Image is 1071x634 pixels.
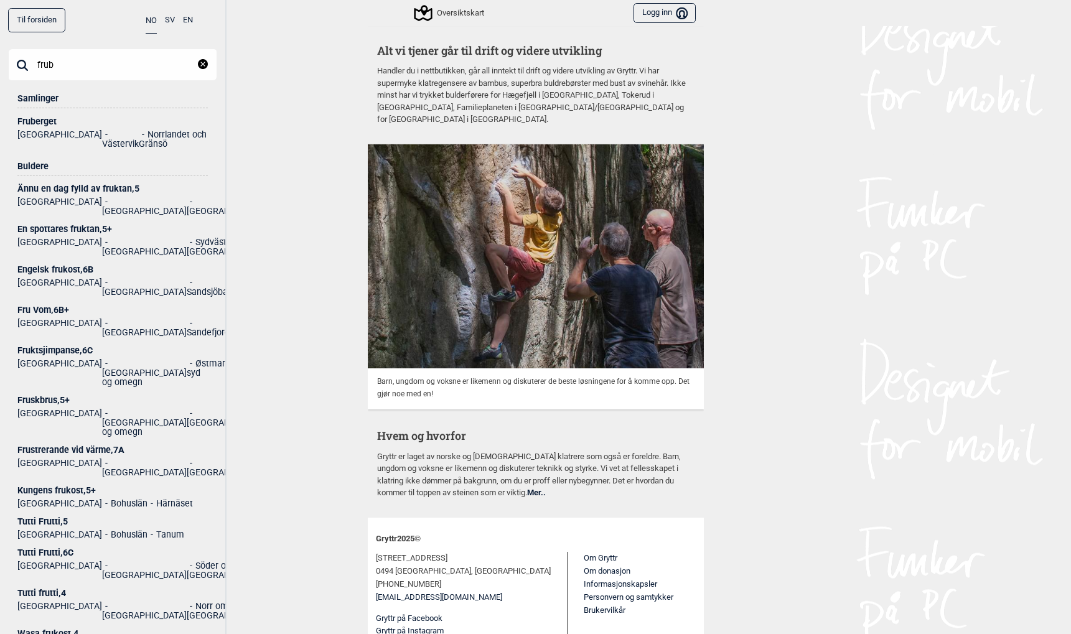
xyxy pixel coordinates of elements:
[147,530,184,539] li: Tanum
[376,552,447,565] span: [STREET_ADDRESS]
[377,450,695,499] p: Gryttr er laget av norske og [DEMOGRAPHIC_DATA] klatrere som også er foreldre. Barn, ungdom og vo...
[376,612,442,625] button: Gryttr på Facebook
[377,428,695,444] h3: Hvem og hvorfor
[102,561,187,580] li: [GEOGRAPHIC_DATA]
[102,130,139,149] li: Västervik
[147,499,193,508] li: Härnäset
[102,359,187,387] li: [GEOGRAPHIC_DATA] og omegn
[376,591,502,604] a: [EMAIL_ADDRESS][DOMAIN_NAME]
[183,8,193,32] button: EN
[17,319,102,337] li: [GEOGRAPHIC_DATA]
[17,305,208,315] div: Fru Vom , 6B+
[8,49,217,81] input: Søk på buldernavn, sted eller samling
[17,409,102,437] li: [GEOGRAPHIC_DATA]
[584,592,673,602] a: Personvern og samtykker
[17,197,102,216] li: [GEOGRAPHIC_DATA]
[102,530,147,539] li: Bohuslän
[17,499,102,508] li: [GEOGRAPHIC_DATA]
[416,6,484,21] div: Oversiktskart
[17,149,208,176] div: Buldere
[17,117,208,126] div: Fruberget
[634,3,695,24] button: Logg inn
[17,459,102,477] li: [GEOGRAPHIC_DATA]
[584,553,617,562] a: Om Gryttr
[102,602,187,620] li: [GEOGRAPHIC_DATA]
[187,197,271,216] li: [GEOGRAPHIC_DATA]
[376,565,551,578] span: 0494 [GEOGRAPHIC_DATA], [GEOGRAPHIC_DATA]
[584,566,630,576] a: Om donasjon
[17,278,102,297] li: [GEOGRAPHIC_DATA]
[187,238,271,256] li: Sydvästra [GEOGRAPHIC_DATA]
[8,8,65,32] a: Til forsiden
[17,359,102,387] li: [GEOGRAPHIC_DATA]
[187,409,271,437] li: [GEOGRAPHIC_DATA]
[187,602,271,620] li: Norr om [GEOGRAPHIC_DATA]
[17,530,102,539] li: [GEOGRAPHIC_DATA]
[368,144,704,368] img: Firstblood Buldremaraton
[17,517,208,526] div: Tutti Frutti , 5
[102,319,187,337] li: [GEOGRAPHIC_DATA]
[17,602,102,620] li: [GEOGRAPHIC_DATA]
[187,319,230,337] li: Sandefjord
[17,346,208,355] div: Fruktsjimpanse , 6C
[527,488,546,497] a: Mer..
[377,65,695,126] p: Handler du i nettbutikken, går all inntekt til drift og videre utvikling av Gryttr. Vi har superm...
[17,265,208,274] div: Engelsk frukost , 6B
[584,579,657,589] a: Informasjonskapsler
[187,359,235,387] li: Østmarka syd
[17,445,208,455] div: Frustrerande vid värme , 7A
[102,459,187,477] li: [GEOGRAPHIC_DATA]
[377,43,695,58] h3: Alt vi tjener går til drift og videre utvikling
[17,486,208,495] div: Kungens frukost , 5+
[102,278,187,297] li: [GEOGRAPHIC_DATA]
[17,548,208,557] div: Tutti Frutti , 6C
[187,561,271,580] li: Söder om [GEOGRAPHIC_DATA]
[17,589,208,598] div: Tutti frutti , 4
[146,8,157,34] button: NO
[17,561,102,580] li: [GEOGRAPHIC_DATA]
[17,81,208,108] div: Samlinger
[165,8,175,32] button: SV
[376,526,696,552] div: Gryttr 2025 ©
[139,130,208,149] li: Norrlandet och Gränsö
[102,499,147,508] li: Bohuslän
[376,578,441,591] span: [PHONE_NUMBER]
[17,130,102,149] li: [GEOGRAPHIC_DATA]
[17,225,208,234] div: En spottares fruktan , 5+
[102,197,187,216] li: [GEOGRAPHIC_DATA]
[102,238,187,256] li: [GEOGRAPHIC_DATA]
[102,409,187,437] li: [GEOGRAPHIC_DATA] og omegn
[187,459,271,477] li: [GEOGRAPHIC_DATA]
[17,396,208,405] div: Fruskbrus , 5+
[17,238,102,256] li: [GEOGRAPHIC_DATA]
[377,375,695,400] p: Barn, ungdom og voksne er likemenn og diskuterer de beste løsningene for å komme opp. Det gjør no...
[17,184,208,193] div: Ännu en dag fylld av fruktan , 5
[187,278,241,297] li: Sandsjöbacka
[584,605,625,615] a: Brukervilkår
